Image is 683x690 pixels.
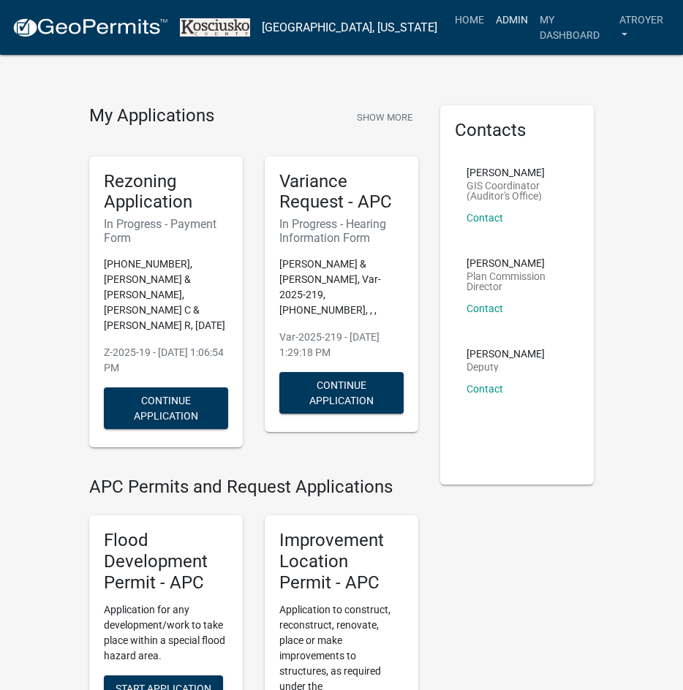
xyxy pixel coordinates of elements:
[279,330,404,360] p: Var-2025-219 - [DATE] 1:29:18 PM
[467,349,545,359] p: [PERSON_NAME]
[467,212,503,224] a: Contact
[104,257,228,333] p: [PHONE_NUMBER], [PERSON_NAME] & [PERSON_NAME], [PERSON_NAME] C & [PERSON_NAME] R, [DATE]
[279,217,404,245] h6: In Progress - Hearing Information Form
[614,6,671,49] a: atroyer
[467,271,567,292] p: Plan Commission Director
[279,257,404,318] p: [PERSON_NAME] & [PERSON_NAME], Var-2025-219, [PHONE_NUMBER], , ,
[262,15,437,40] a: [GEOGRAPHIC_DATA], [US_STATE]
[455,120,579,141] h5: Contacts
[279,530,404,593] h5: Improvement Location Permit - APC
[89,477,418,498] h4: APC Permits and Request Applications
[104,387,228,429] button: Continue Application
[490,6,534,34] a: Admin
[467,167,567,178] p: [PERSON_NAME]
[104,345,228,376] p: Z-2025-19 - [DATE] 1:06:54 PM
[279,171,404,213] h5: Variance Request - APC
[104,217,228,245] h6: In Progress - Payment Form
[467,258,567,268] p: [PERSON_NAME]
[449,6,490,34] a: Home
[180,18,250,37] img: Kosciusko County, Indiana
[467,383,503,395] a: Contact
[104,530,228,593] h5: Flood Development Permit - APC
[467,303,503,314] a: Contact
[279,372,404,414] button: Continue Application
[467,181,567,201] p: GIS Coordinator (Auditor's Office)
[89,105,214,127] h4: My Applications
[534,6,614,49] a: My Dashboard
[467,362,545,372] p: Deputy
[351,105,418,129] button: Show More
[104,171,228,213] h5: Rezoning Application
[104,602,228,664] p: Application for any development/work to take place within a special flood hazard area.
